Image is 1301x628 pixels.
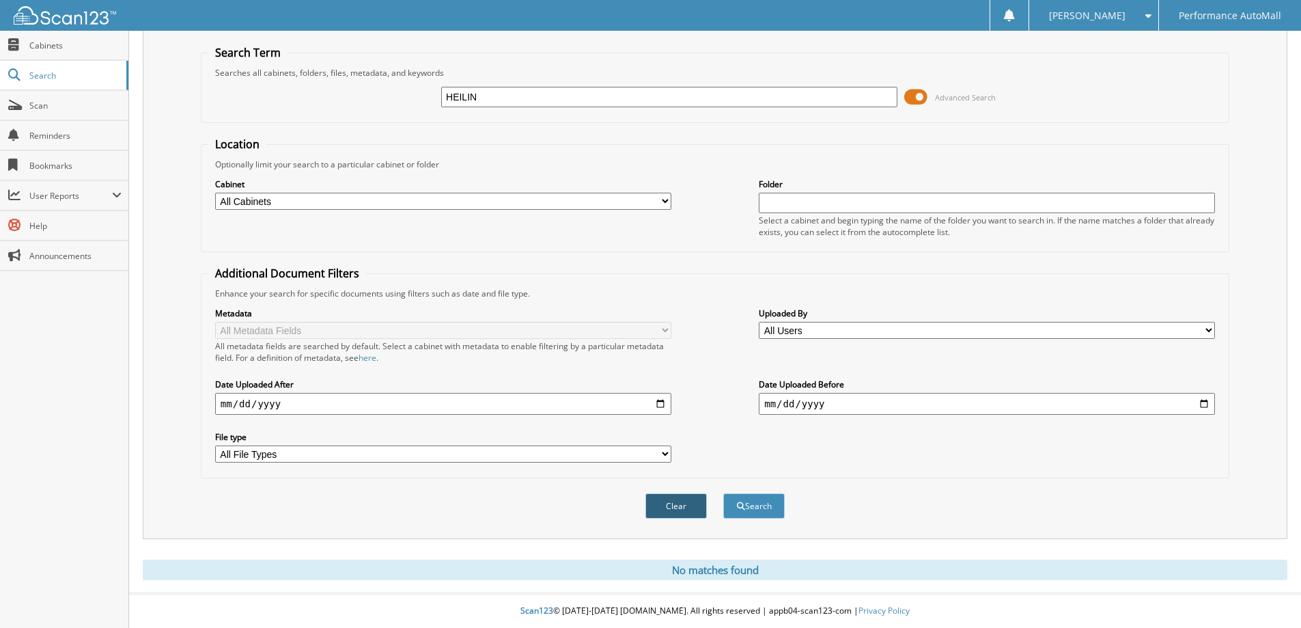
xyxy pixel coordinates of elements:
div: Searches all cabinets, folders, files, metadata, and keywords [208,67,1222,79]
input: start [215,393,671,415]
label: Folder [759,178,1215,190]
span: Scan123 [520,605,553,616]
span: Advanced Search [935,92,996,103]
label: Uploaded By [759,308,1215,319]
button: Search [723,493,785,519]
legend: Location [208,137,266,152]
div: © [DATE]-[DATE] [DOMAIN_NAME]. All rights reserved | appb04-scan123-com | [129,595,1301,628]
span: [PERSON_NAME] [1049,12,1125,20]
span: Reminders [29,130,122,141]
div: No matches found [143,560,1287,580]
label: Date Uploaded Before [759,379,1215,390]
div: Select a cabinet and begin typing the name of the folder you want to search in. If the name match... [759,215,1215,238]
div: Optionally limit your search to a particular cabinet or folder [208,159,1222,170]
input: end [759,393,1215,415]
label: Cabinet [215,178,671,190]
img: scan123-logo-white.svg [14,6,116,25]
div: All metadata fields are searched by default. Select a cabinet with metadata to enable filtering b... [215,340,671,364]
span: Help [29,220,122,232]
a: Privacy Policy [858,605,910,616]
span: Cabinets [29,40,122,51]
span: Performance AutoMall [1179,12,1281,20]
label: Date Uploaded After [215,379,671,390]
span: User Reports [29,190,112,202]
label: File type [215,431,671,443]
label: Metadata [215,308,671,319]
legend: Additional Document Filters [208,266,366,281]
span: Search [29,70,120,81]
a: here [359,352,376,364]
legend: Search Term [208,45,288,60]
span: Bookmarks [29,160,122,172]
div: Enhance your search for specific documents using filters such as date and file type. [208,288,1222,299]
button: Clear [645,493,707,519]
span: Announcements [29,250,122,262]
span: Scan [29,100,122,111]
